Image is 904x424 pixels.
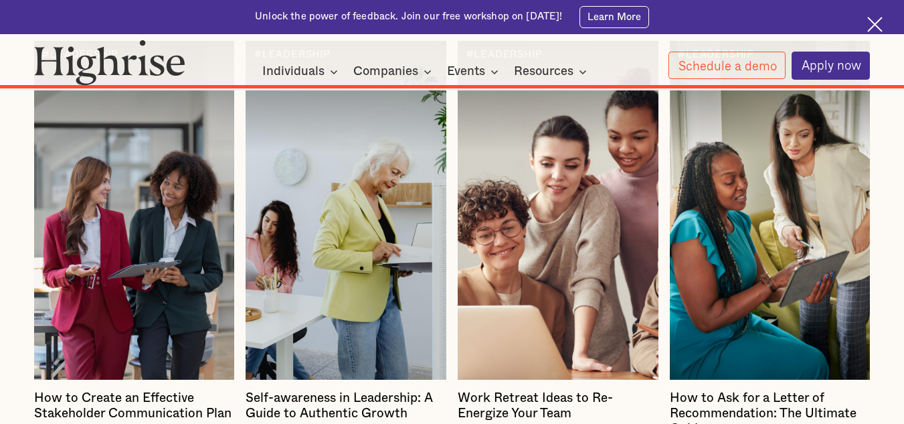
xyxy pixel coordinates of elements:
div: Resources [514,64,591,80]
div: Events [447,64,503,80]
div: Individuals [262,64,342,80]
img: Cross icon [867,17,883,32]
div: Unlock the power of feedback. Join our free workshop on [DATE]! [255,10,562,23]
h4: How to Create an Effective Stakeholder Communication Plan [34,391,235,422]
div: Companies [353,64,418,80]
div: Resources [514,64,573,80]
h4: Work Retreat Ideas to Re-Energize Your Team [458,391,658,422]
div: Individuals [262,64,325,80]
a: Schedule a demo [668,52,786,79]
h4: Self-awareness in Leadership: A Guide to Authentic Growth [246,391,446,422]
a: Learn More [579,6,649,28]
a: Apply now [792,52,871,80]
img: Highrise logo [34,40,185,85]
div: Events [447,64,485,80]
div: Companies [353,64,436,80]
